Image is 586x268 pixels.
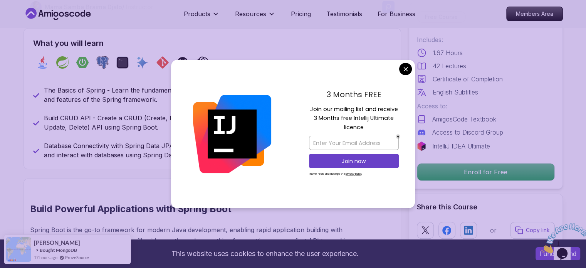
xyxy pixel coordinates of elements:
img: jetbrains logo [417,142,426,151]
img: Chat attention grabber [3,3,51,34]
a: For Business [378,9,415,19]
p: Access to: [417,101,555,111]
a: Testimonials [326,9,362,19]
button: Copy link [510,222,555,239]
h2: Build Powerful Applications with Spring Boot [30,203,358,215]
span: 1 [3,3,6,10]
img: git logo [156,56,169,69]
p: AmigosCode Textbook [432,115,496,124]
p: Database Connectivity with Spring Data JPA - Connect and interact with databases using Spring Dat... [44,141,208,160]
img: java logo [36,56,49,69]
img: spring logo [56,56,69,69]
h2: What you will learn [33,38,391,49]
iframe: chat widget [538,220,586,256]
p: Enroll for Free [417,163,554,180]
img: postgres logo [96,56,109,69]
span: -> [34,247,39,253]
p: 42 Lectures [433,61,466,71]
img: chatgpt logo [196,56,209,69]
img: spring-boot logo [76,56,89,69]
button: Enroll for Free [417,163,555,181]
p: The Basics of Spring - Learn the fundamental concepts and features of the Spring framework. [44,86,208,104]
p: 1.67 Hours [433,48,463,57]
a: Pricing [291,9,311,19]
p: Resources [235,9,266,19]
img: terminal logo [116,56,129,69]
p: Copy link [526,226,550,234]
p: IntelliJ IDEA Ultimate [432,142,490,151]
button: Accept cookies [536,247,580,260]
span: [PERSON_NAME] [34,239,80,246]
button: Products [184,9,220,25]
div: This website uses cookies to enhance the user experience. [6,245,524,262]
img: provesource social proof notification image [6,237,31,262]
a: Bought MongoDB [40,247,77,253]
a: ProveSource [65,254,89,261]
button: Resources [235,9,275,25]
a: Members Area [506,7,563,21]
img: github logo [176,56,189,69]
p: Includes: [417,35,555,44]
p: Spring Boot is the go-to framework for modern Java development, enabling rapid application buildi... [30,224,358,257]
p: English Subtitles [433,88,478,97]
h2: Share this Course [417,202,555,212]
p: Products [184,9,210,19]
p: Access to Discord Group [432,128,503,137]
img: ai logo [136,56,149,69]
p: or [490,226,497,235]
span: 17 hours ago [34,254,57,261]
p: Certificate of Completion [433,74,503,84]
p: Build CRUD API - Create a CRUD (Create, Read, Update, Delete) API using Spring Boot. [44,113,208,132]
